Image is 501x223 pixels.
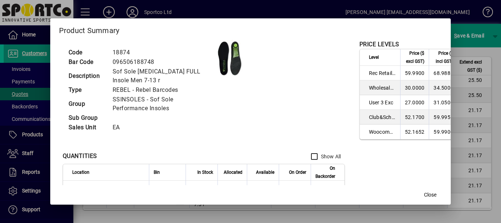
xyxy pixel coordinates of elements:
[429,125,462,139] td: 59.9900
[429,110,462,125] td: 59.9955
[289,168,306,176] span: On Order
[429,66,462,80] td: 68.9885
[109,48,217,57] td: 18874
[429,95,462,110] td: 31.0500
[217,40,242,77] img: contain
[186,181,217,195] td: 153.0000
[400,95,429,110] td: 27.0000
[429,80,462,95] td: 34.5000
[319,153,341,160] label: Show All
[72,168,89,176] span: Location
[369,53,379,61] span: Level
[217,181,247,195] td: 4.0000
[154,168,160,176] span: Bin
[109,57,217,67] td: 096506188748
[65,48,109,57] td: Code
[400,110,429,125] td: 52.1700
[405,49,425,65] span: Price ($ excl GST)
[65,123,109,132] td: Sales Unit
[315,164,335,180] span: On Backorder
[400,66,429,80] td: 59.9900
[65,113,109,123] td: Sub Group
[65,67,109,85] td: Description
[400,80,429,95] td: 30.0000
[400,125,429,139] td: 52.1652
[359,40,399,49] div: PRICE LEVELS
[224,168,242,176] span: Allocated
[418,188,442,202] button: Close
[149,181,185,195] td: SSINSOLES
[247,181,279,195] td: 149.0000
[65,85,109,95] td: Type
[50,18,451,40] h2: Product Summary
[109,123,217,132] td: EA
[369,114,396,121] span: Club&School Exc
[109,85,217,95] td: REBEL - Rebel Barcodes
[424,191,436,199] span: Close
[72,184,141,193] span: Sportco Ltd Warehouse
[311,181,344,195] td: 0.0000
[256,168,274,176] span: Available
[434,49,453,65] span: Price ($ incl GST)
[109,95,217,113] td: SSINSOLES - Sof Sole Performance Insoles
[65,57,109,67] td: Bar Code
[369,99,396,106] span: User 3 Exc
[197,168,213,176] span: In Stock
[369,128,396,136] span: Woocommerce Retail
[109,67,217,85] td: Sof Sole [MEDICAL_DATA] FULL Insole Men 7-13 r
[65,95,109,113] td: Group
[63,152,97,161] div: QUANTITIES
[83,184,138,192] span: Sportco Ltd Warehouse
[369,84,396,91] span: Wholesale Exc
[369,69,396,77] span: Rec Retail Inc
